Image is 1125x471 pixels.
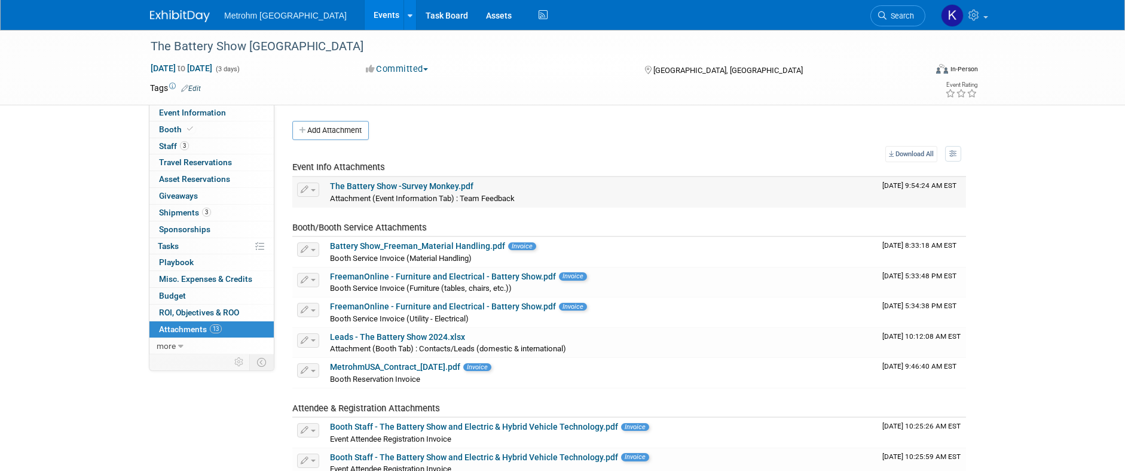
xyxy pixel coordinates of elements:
span: more [157,341,176,351]
button: Committed [362,63,433,75]
span: Invoice [463,363,491,371]
a: Booth [149,121,274,138]
a: FreemanOnline - Furniture and Electrical - Battery Show.pdf [330,272,556,281]
a: ROI, Objectives & ROO [149,305,274,321]
span: Upload Timestamp [882,422,961,430]
a: Staff3 [149,138,274,154]
span: Asset Reservations [159,174,230,184]
td: Toggle Event Tabs [250,354,274,370]
span: 3 [202,208,211,217]
span: Attendee & Registration Attachments [292,403,440,414]
span: Booth [159,124,195,134]
a: Shipments3 [149,205,274,221]
span: Staff [159,141,189,151]
span: ROI, Objectives & ROO [159,308,239,317]
a: Misc. Expenses & Credits [149,271,274,287]
a: Booth Staff - The Battery Show and Electric & Hybrid Vehicle Technology.pdf [330,422,618,432]
td: Upload Timestamp [878,177,966,207]
span: Attachment (Booth Tab) : Contacts/Leads (domestic & international) [330,344,566,353]
div: Event Rating [945,82,977,88]
span: Upload Timestamp [882,181,956,190]
span: Travel Reservations [159,157,232,167]
a: Attachments13 [149,321,274,338]
div: In-Person [950,65,978,74]
span: Booth/Booth Service Attachments [292,222,427,233]
img: ExhibitDay [150,10,210,22]
span: Booth Service Invoice (Material Handling) [330,254,472,263]
span: Tasks [158,241,179,251]
td: Tags [150,82,201,94]
a: Battery Show_Freeman_Material Handling.pdf [330,241,505,251]
span: [DATE] [DATE] [150,63,213,74]
a: Edit [181,84,201,93]
td: Upload Timestamp [878,358,966,388]
span: Invoice [559,303,587,311]
span: Metrohm [GEOGRAPHIC_DATA] [224,11,347,20]
span: Booth Service Invoice (Utility - Electrical) [330,314,469,323]
td: Upload Timestamp [878,297,966,327]
a: Sponsorships [149,221,274,238]
button: Add Attachment [292,121,369,140]
span: Upload Timestamp [882,332,961,341]
td: Upload Timestamp [878,328,966,358]
span: Invoice [621,453,649,461]
span: Booth Service Invoice (Furniture (tables, chairs, etc.)) [330,284,512,293]
a: Travel Reservations [149,154,274,171]
span: Upload Timestamp [882,272,956,280]
span: Booth Reservation Invoice [330,375,420,384]
span: Event Attendee Registration Invoice [330,434,451,443]
div: Event Format [855,62,978,80]
img: Katharina Palmer [941,4,964,27]
span: Event Information [159,108,226,117]
span: Sponsorships [159,224,210,234]
span: Invoice [621,423,649,431]
a: Download All [885,146,937,162]
span: Attachment (Event Information Tab) : Team Feedback [330,194,515,203]
a: Event Information [149,105,274,121]
i: Booth reservation complete [187,126,193,132]
span: Shipments [159,208,211,217]
span: Playbook [159,257,194,267]
span: Event Info Attachments [292,162,385,172]
span: Upload Timestamp [882,452,961,461]
span: Search [886,11,914,20]
span: Upload Timestamp [882,362,956,370]
span: Upload Timestamp [882,302,956,310]
td: Personalize Event Tab Strip [229,354,250,370]
a: Budget [149,288,274,304]
span: to [176,63,187,73]
a: MetrohmUSA_Contract_[DATE].pdf [330,362,460,372]
span: Misc. Expenses & Credits [159,274,252,284]
a: Tasks [149,238,274,254]
img: Format-Inperson.png [936,64,948,74]
td: Upload Timestamp [878,418,966,448]
span: (3 days) [215,65,240,73]
span: Budget [159,291,186,300]
a: FreemanOnline - Furniture and Electrical - Battery Show.pdf [330,302,556,311]
a: Leads - The Battery Show 2024.xlsx [330,332,465,342]
td: Upload Timestamp [878,237,966,267]
a: more [149,338,274,354]
a: Asset Reservations [149,171,274,187]
span: Invoice [559,272,587,280]
a: Booth Staff - The Battery Show and Electric & Hybrid Vehicle Technology.pdf [330,452,618,462]
span: Giveaways [159,191,198,200]
a: The Battery Show -Survey Monkey.pdf [330,181,473,191]
span: [GEOGRAPHIC_DATA], [GEOGRAPHIC_DATA] [653,66,803,75]
a: Search [870,5,925,26]
span: 13 [210,324,222,333]
span: Attachments [159,324,222,334]
a: Giveaways [149,188,274,204]
span: Invoice [508,242,536,250]
td: Upload Timestamp [878,268,966,297]
a: Playbook [149,254,274,271]
div: The Battery Show [GEOGRAPHIC_DATA] [146,36,907,57]
span: 3 [180,141,189,150]
span: Upload Timestamp [882,241,956,250]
